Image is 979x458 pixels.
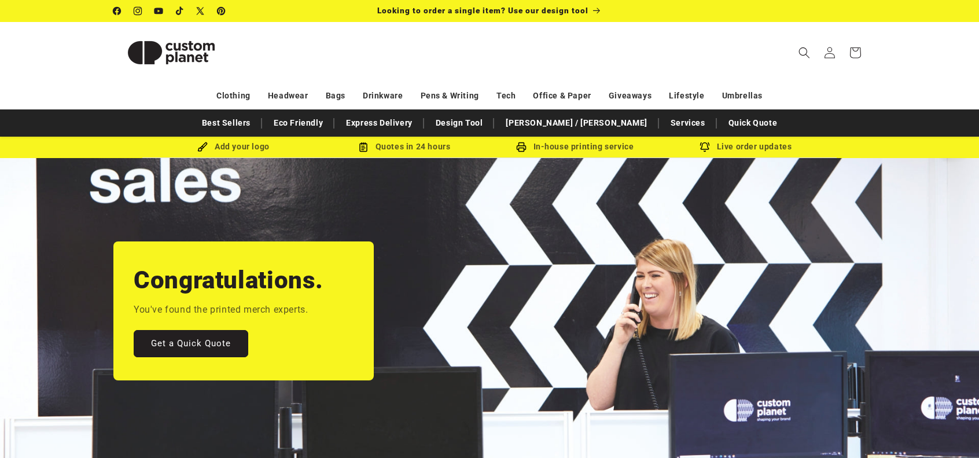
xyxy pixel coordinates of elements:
[723,113,783,133] a: Quick Quote
[660,140,831,154] div: Live order updates
[665,113,711,133] a: Services
[700,142,710,152] img: Order updates
[148,140,319,154] div: Add your logo
[533,86,591,106] a: Office & Paper
[363,86,403,106] a: Drinkware
[609,86,652,106] a: Giveaways
[516,142,527,152] img: In-house printing
[489,140,660,154] div: In-house printing service
[377,6,588,15] span: Looking to order a single item? Use our design tool
[216,86,251,106] a: Clothing
[358,142,369,152] img: Order Updates Icon
[430,113,489,133] a: Design Tool
[500,113,653,133] a: [PERSON_NAME] / [PERSON_NAME]
[340,113,418,133] a: Express Delivery
[722,86,763,106] a: Umbrellas
[326,86,345,106] a: Bags
[496,86,516,106] a: Tech
[196,113,256,133] a: Best Sellers
[669,86,704,106] a: Lifestyle
[109,22,234,83] a: Custom Planet
[319,140,489,154] div: Quotes in 24 hours
[134,330,248,357] a: Get a Quick Quote
[113,27,229,79] img: Custom Planet
[134,302,308,318] p: You've found the printed merch experts.
[134,265,323,296] h2: Congratulations.
[421,86,479,106] a: Pens & Writing
[197,142,208,152] img: Brush Icon
[268,113,329,133] a: Eco Friendly
[792,40,817,65] summary: Search
[921,402,979,458] iframe: Chat Widget
[268,86,308,106] a: Headwear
